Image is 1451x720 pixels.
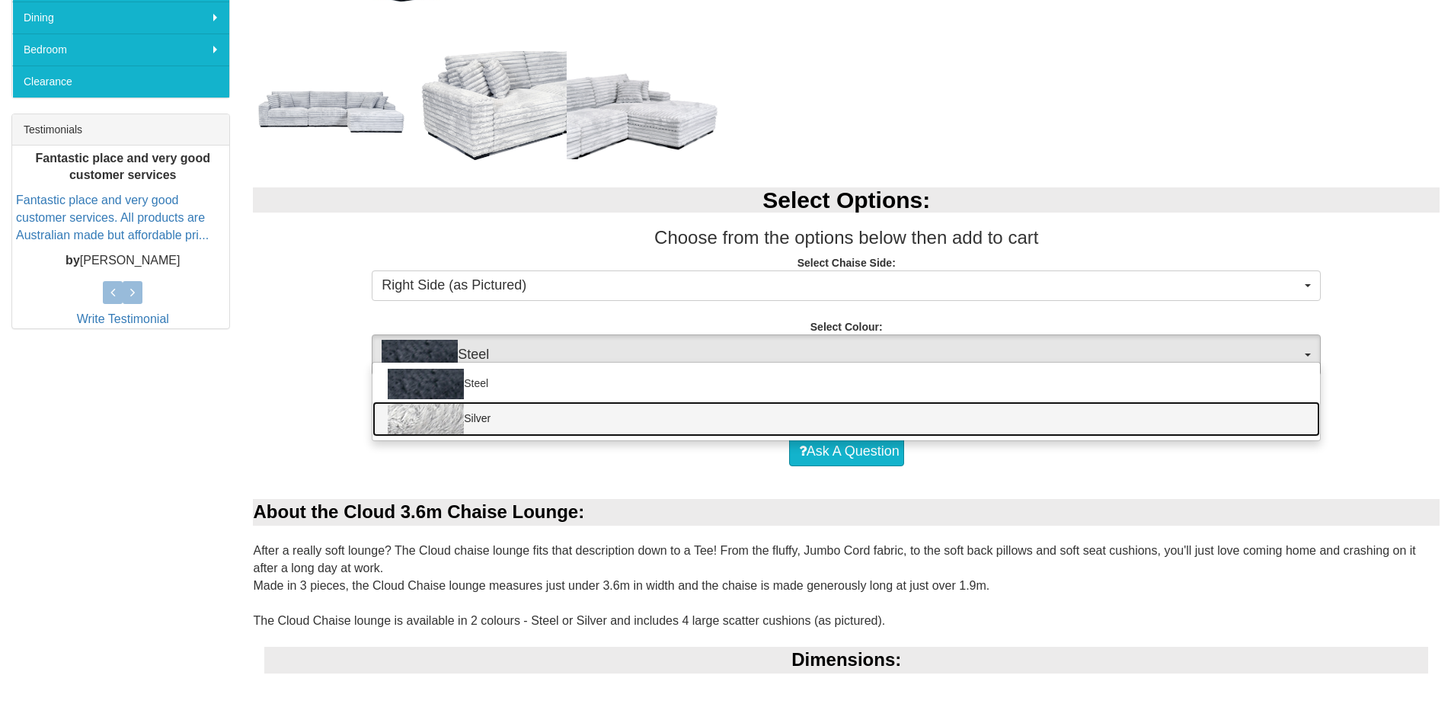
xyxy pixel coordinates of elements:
[762,187,930,213] b: Select Options:
[77,312,169,325] a: Write Testimonial
[36,152,210,182] b: Fantastic place and very good customer services
[372,402,1320,437] a: Silver
[12,2,229,34] a: Dining
[372,366,1320,402] a: Steel
[16,194,209,242] a: Fantastic place and very good customer services. All products are Australian made but affordable ...
[12,66,229,98] a: Clearance
[382,340,458,370] img: Steel
[372,334,1321,376] button: SteelSteel
[382,276,1301,296] span: Right Side (as Pictured)
[372,270,1321,301] button: Right Side (as Pictured)
[253,228,1440,248] h3: Choose from the options below then add to cart
[797,257,896,269] strong: Select Chaise Side:
[810,321,883,333] strong: Select Colour:
[12,114,229,146] div: Testimonials
[382,340,1301,370] span: Steel
[253,499,1440,525] div: About the Cloud 3.6m Chaise Lounge:
[16,252,229,270] p: [PERSON_NAME]
[264,647,1428,673] div: Dimensions:
[66,254,80,267] b: by
[789,437,904,467] a: Ask A Question
[388,404,464,434] img: Silver
[388,369,464,399] img: Steel
[12,34,229,66] a: Bedroom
